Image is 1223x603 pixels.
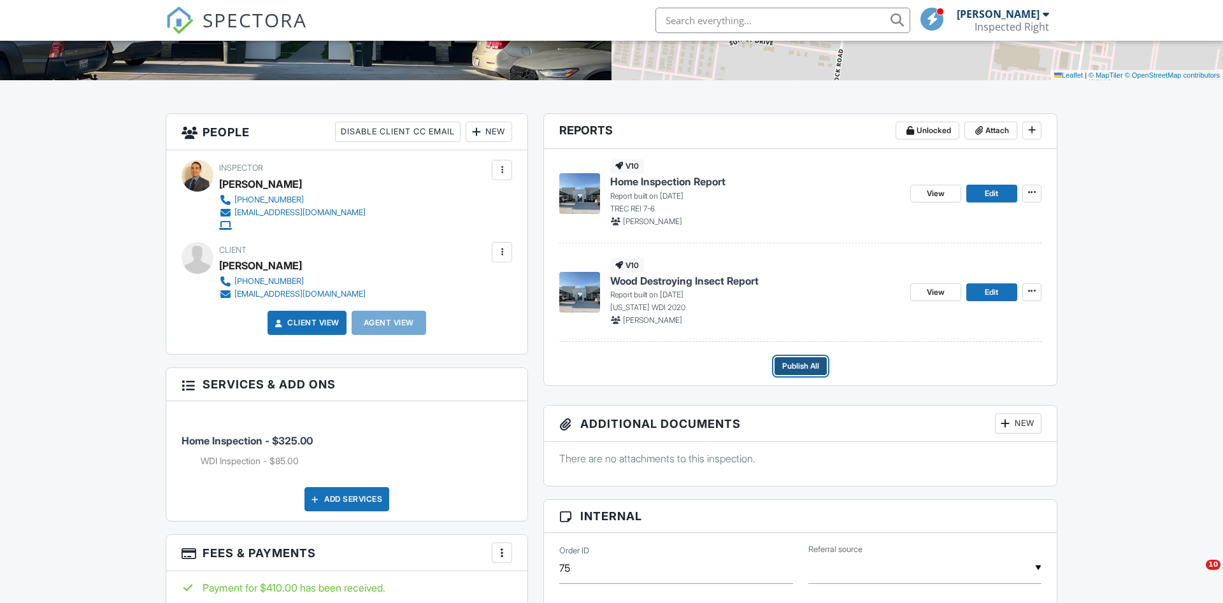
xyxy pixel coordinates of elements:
[166,114,527,150] h3: People
[166,17,307,44] a: SPECTORA
[234,276,304,287] div: [PHONE_NUMBER]
[272,316,340,329] a: Client View
[219,163,263,173] span: Inspector
[182,411,512,477] li: Service: Home Inspection
[201,455,512,467] li: Add on: WDI Inspection
[544,406,1057,442] h3: Additional Documents
[304,487,389,511] div: Add Services
[166,6,194,34] img: The Best Home Inspection Software - Spectora
[219,206,366,219] a: [EMAIL_ADDRESS][DOMAIN_NAME]
[466,122,512,142] div: New
[219,288,366,301] a: [EMAIL_ADDRESS][DOMAIN_NAME]
[995,413,1041,434] div: New
[655,8,910,33] input: Search everything...
[182,581,512,595] div: Payment for $410.00 has been received.
[219,256,302,275] div: [PERSON_NAME]
[808,544,862,555] label: Referral source
[219,174,302,194] div: [PERSON_NAME]
[166,368,527,401] h3: Services & Add ons
[1180,560,1210,590] iframe: Intercom live chat
[1085,71,1087,79] span: |
[182,434,313,447] span: Home Inspection - $325.00
[234,208,366,218] div: [EMAIL_ADDRESS][DOMAIN_NAME]
[219,194,366,206] a: [PHONE_NUMBER]
[559,544,589,556] label: Order ID
[559,451,1041,465] p: There are no attachments to this inspection.
[975,20,1049,33] div: Inspected Right
[234,195,304,205] div: [PHONE_NUMBER]
[957,8,1040,20] div: [PERSON_NAME]
[1054,71,1083,79] a: Leaflet
[219,245,247,255] span: Client
[234,289,366,299] div: [EMAIL_ADDRESS][DOMAIN_NAME]
[1206,560,1220,570] span: 10
[203,6,307,33] span: SPECTORA
[1089,71,1123,79] a: © MapTiler
[166,535,527,571] h3: Fees & Payments
[544,500,1057,533] h3: Internal
[1125,71,1220,79] a: © OpenStreetMap contributors
[335,122,461,142] div: Disable Client CC Email
[219,275,366,288] a: [PHONE_NUMBER]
